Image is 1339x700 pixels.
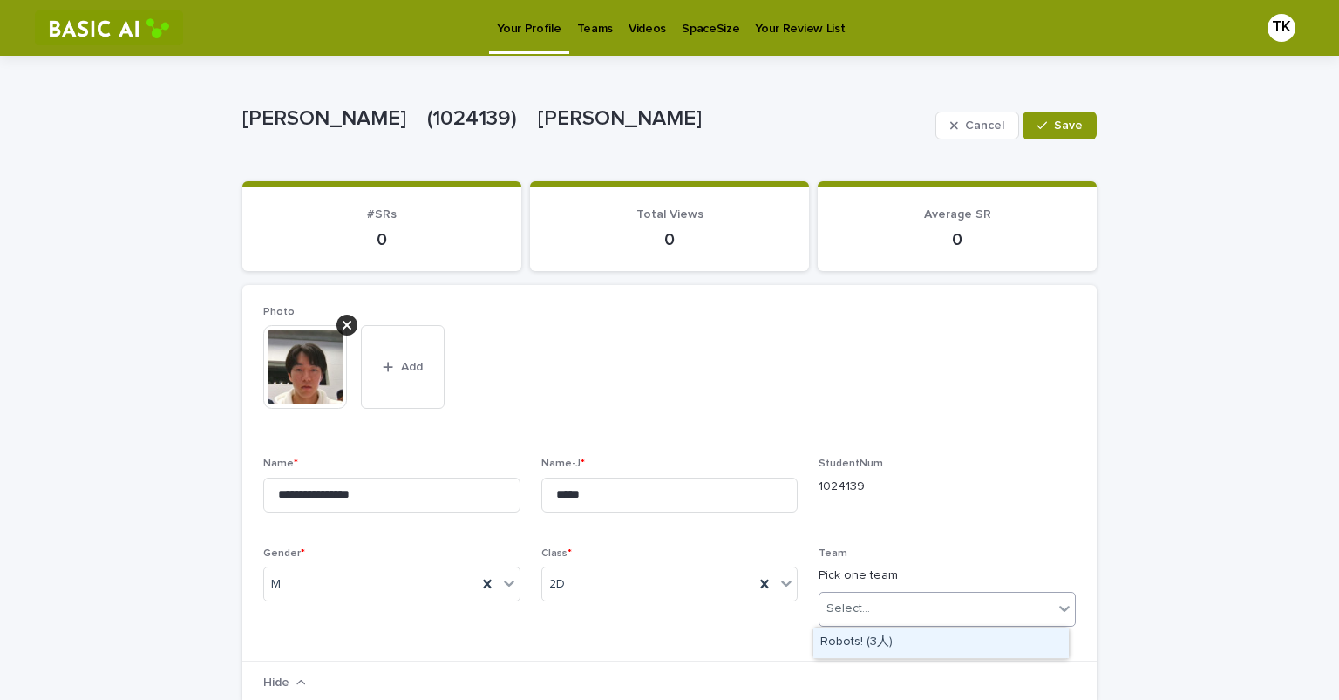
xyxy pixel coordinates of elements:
p: 0 [263,229,500,250]
span: 2D [549,575,565,594]
span: Cancel [965,119,1004,132]
span: Add [401,361,423,373]
span: Name [263,459,298,469]
span: Total Views [636,208,703,221]
span: Team [819,548,847,559]
button: Cancel [935,112,1019,139]
p: 0 [551,229,788,250]
p: Pick one team [819,567,1076,585]
div: Select... [826,600,870,618]
span: Photo [263,307,295,317]
button: Add [361,325,445,409]
img: RtIB8pj2QQiOZo6waziI [35,10,183,45]
span: M [271,575,281,594]
span: Class [541,548,572,559]
div: TK [1268,14,1295,42]
button: Hide [263,676,306,690]
span: Average SR [924,208,991,221]
div: Robots! (3人) [813,628,1069,658]
p: 1024139 [819,478,1076,496]
span: StudentNum [819,459,883,469]
p: [PERSON_NAME] (1024139) [PERSON_NAME] [242,106,928,132]
p: 0 [839,229,1076,250]
button: Save [1023,112,1097,139]
span: Name-J [541,459,585,469]
span: #SRs [367,208,397,221]
span: Gender [263,548,305,559]
span: Save [1054,119,1083,132]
